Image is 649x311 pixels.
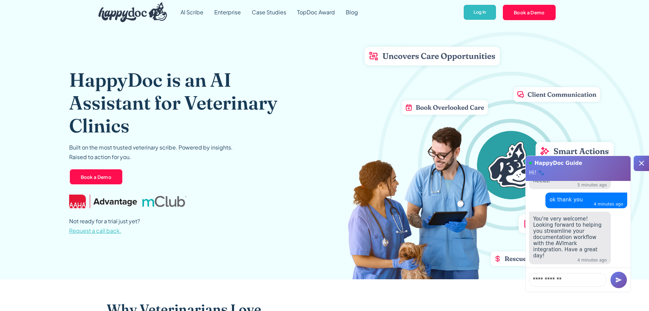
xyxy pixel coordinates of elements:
[142,196,186,207] img: mclub logo
[93,1,167,24] a: home
[69,143,233,162] p: Built on the most trusted veterinary scribe. Powered by insights. Raised to action for you.
[69,195,137,208] img: AAHA Advantage logo
[502,4,556,20] a: Book a Demo
[69,169,123,185] a: Book a Demo
[69,68,299,137] h1: HappyDoc is an AI Assistant for Veterinary Clinics
[69,216,140,236] p: Not ready for a trial just yet?
[463,4,497,21] a: Log In
[98,2,167,22] img: HappyDoc Logo: A happy dog with his ear up, listening.
[69,227,121,234] span: Request a call back.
